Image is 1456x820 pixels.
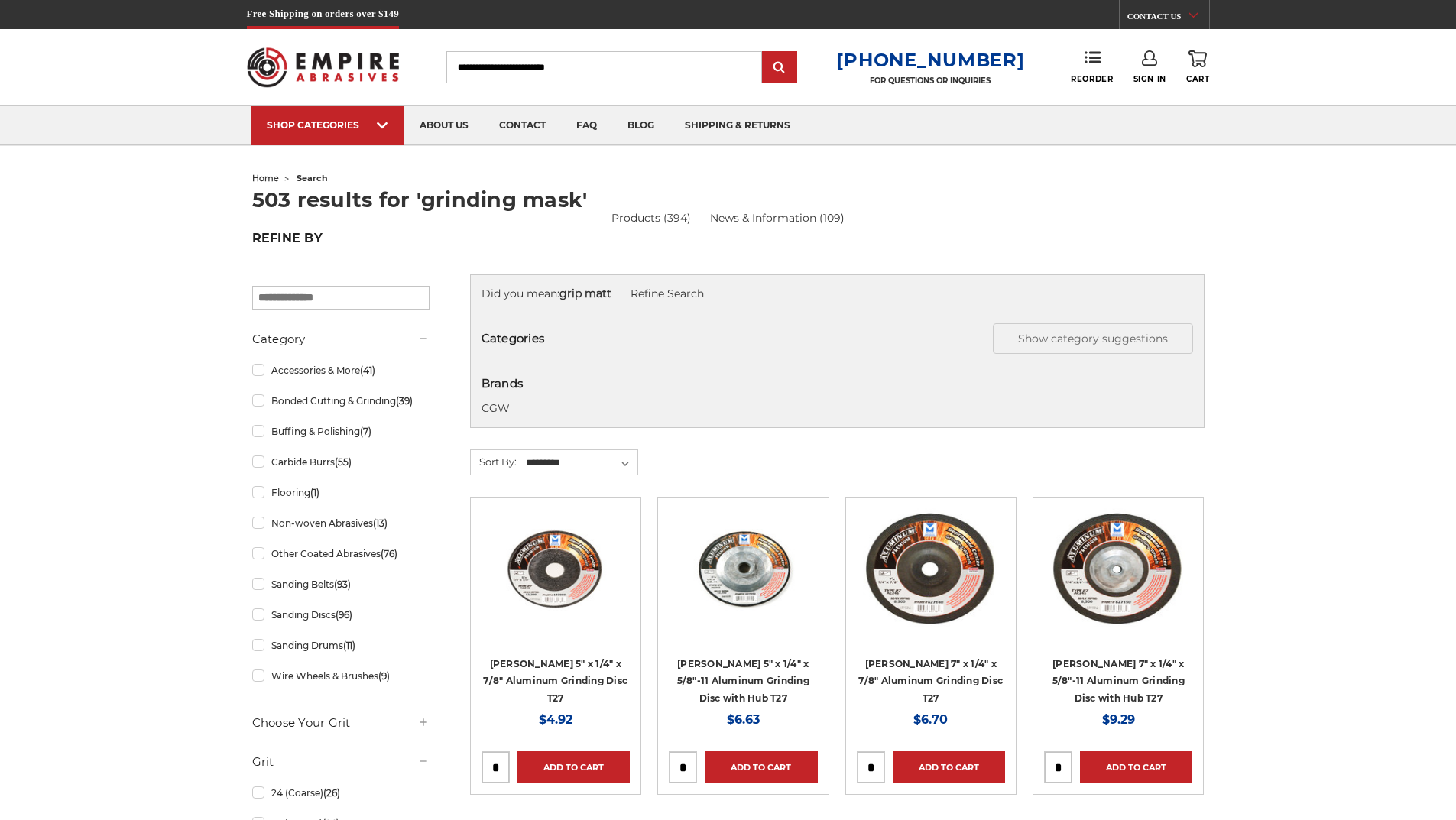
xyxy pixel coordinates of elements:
[1071,50,1113,83] a: Reorder
[252,330,430,348] h5: Category
[1071,74,1113,84] span: Reorder
[252,231,430,254] h5: Refine by
[1133,74,1166,84] span: Sign In
[323,787,340,799] span: (26)
[482,323,1193,354] h5: Categories
[343,640,355,651] span: (11)
[764,53,795,83] input: Submit
[252,632,430,659] a: Sanding Drums(11)
[524,452,637,475] select: Sort By:
[252,173,279,183] a: home
[539,712,572,727] span: $4.92
[670,106,806,145] a: shipping & returns
[611,210,691,226] a: Products (394)
[561,106,612,145] a: faq
[252,571,430,598] a: Sanding Belts(93)
[1124,8,1209,29] a: CONTACT US
[334,579,351,590] span: (93)
[404,106,484,145] a: about us
[252,753,430,771] h5: Grit
[1102,712,1135,727] span: $9.29
[631,287,704,300] a: Refine Search
[836,76,1024,86] p: FOR QUESTIONS OR INQUIRIES
[857,508,1005,704] a: 7" Aluminum Grinding Wheel
[335,456,352,468] span: (55)
[710,210,845,226] a: News & Information (109)
[381,548,397,559] span: (76)
[252,714,430,732] h5: Choose Your Grit
[310,487,319,498] span: (1)
[252,663,430,689] a: Wire Wheels & Brushes(9)
[252,601,430,628] a: Sanding Discs(96)
[857,508,1005,630] img: 7" Aluminum Grinding Wheel
[612,106,670,145] a: blog
[669,508,817,630] img: 5" aluminum grinding wheel with hub
[471,450,517,473] label: Sort By:
[1186,50,1209,84] a: Cart
[252,357,430,384] a: Accessories & More(41)
[517,751,630,783] a: Add to Cart
[482,508,630,704] a: 5" Aluminum Grinding Wheel
[705,751,817,783] a: Add to Cart
[252,510,430,536] a: Non-woven Abrasives(13)
[727,712,760,727] span: $6.63
[378,670,390,682] span: (9)
[913,712,948,727] span: $6.70
[252,540,430,567] a: Other Coated Abrasives(76)
[559,287,611,300] strong: grip matt
[247,37,400,97] img: Empire Abrasives
[252,418,430,445] a: Buffing & Polishing(7)
[482,401,510,415] a: CGW
[993,323,1193,354] button: Show category suggestions
[482,375,1193,393] h5: Brands
[1080,751,1192,783] a: Add to Cart
[484,106,561,145] a: contact
[252,449,430,475] a: Carbide Burrs(55)
[252,479,430,506] a: Flooring(1)
[252,190,1205,210] h1: 503 results for 'grinding mask'
[482,286,1193,302] div: Did you mean:
[893,751,1005,783] a: Add to Cart
[267,119,389,131] div: SHOP CATEGORIES
[297,173,328,183] span: search
[252,779,430,806] a: 24 (Coarse)(26)
[396,395,413,407] span: (39)
[1044,508,1192,630] img: 7" Aluminum Grinding Wheel with Hub
[252,387,430,414] a: Bonded Cutting & Grinding(39)
[1186,74,1209,84] span: Cart
[360,365,375,376] span: (41)
[669,508,817,704] a: 5" aluminum grinding wheel with hub
[482,508,630,630] img: 5" Aluminum Grinding Wheel
[373,517,388,529] span: (13)
[360,426,371,437] span: (7)
[336,609,352,621] span: (96)
[1044,508,1192,704] a: 7" Aluminum Grinding Wheel with Hub
[836,49,1024,71] a: [PHONE_NUMBER]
